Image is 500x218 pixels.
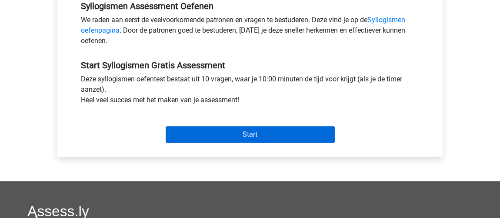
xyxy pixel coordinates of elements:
[166,126,335,143] input: Start
[74,15,426,50] div: We raden aan eerst de veelvoorkomende patronen en vragen te bestuderen. Deze vind je op de . Door...
[81,60,419,70] h5: Start Syllogismen Gratis Assessment
[74,74,426,109] div: Deze syllogismen oefentest bestaat uit 10 vragen, waar je 10:00 minuten de tijd voor krijgt (als ...
[81,1,419,11] h5: Syllogismen Assessment Oefenen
